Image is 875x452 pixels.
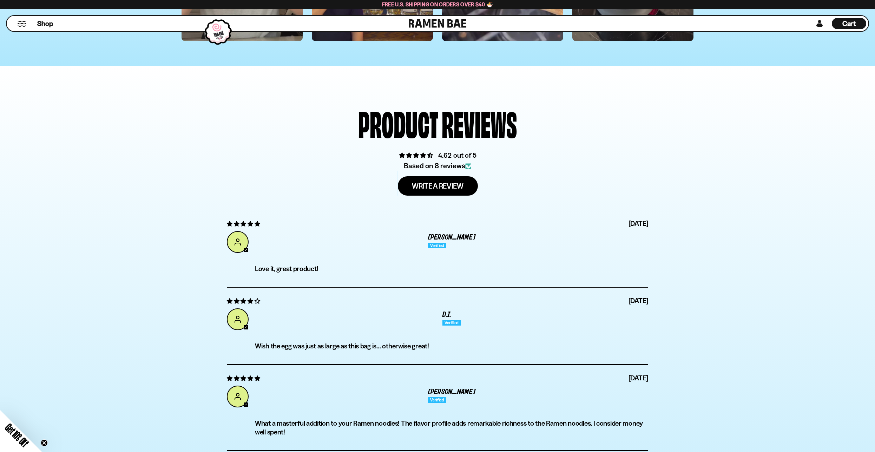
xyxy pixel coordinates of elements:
p: What a masterful addition to your Ramen noodles! The flavor profile adds remarkable richness to t... [255,419,648,437]
span: Get 10% Off [3,421,31,449]
span: D.I. [442,312,451,318]
button: Close teaser [41,439,48,446]
span: 5 star review [227,373,260,383]
a: Cart [832,16,866,31]
span: 5 star review [227,218,260,228]
span: [PERSON_NAME] [428,389,475,395]
span: [DATE] [629,218,648,228]
span: Cart [842,19,856,28]
span: [PERSON_NAME] [428,234,475,241]
p: Wish the egg was just as large as this bag is… otherwise great! [255,342,648,351]
div: Reviews [442,106,517,139]
div: Product [358,106,438,139]
span: Free U.S. Shipping on Orders over $40 🍜 [382,1,493,8]
p: Love it, great product! [255,264,648,273]
a: Shop [37,18,53,29]
span: [DATE] [629,373,648,383]
div: Based on 8 reviews [399,161,476,171]
span: 4 star review [227,296,260,306]
a: Write a review [398,176,478,196]
div: Average rating is 4.62 stars [399,150,476,160]
span: [DATE] [629,296,648,306]
button: Mobile Menu Trigger [17,21,27,27]
a: 4.62 out of 5 [438,151,476,159]
span: Shop [37,19,53,28]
